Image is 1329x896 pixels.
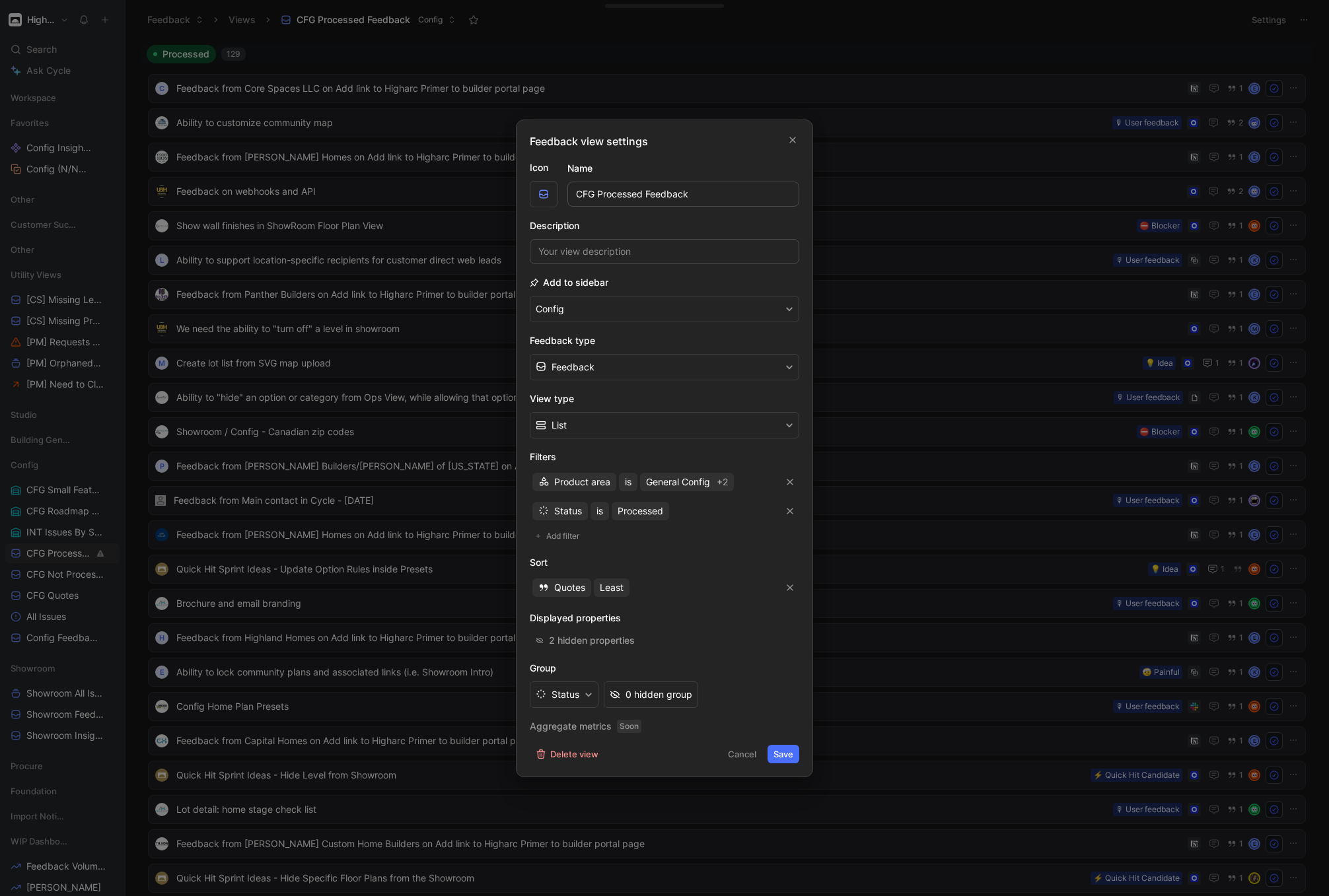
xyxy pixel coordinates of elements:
h2: Sort [530,555,799,570]
span: Soon [617,720,641,733]
h2: Add to sidebar [530,275,608,291]
h2: Name [567,160,593,176]
h2: Feedback type [530,333,799,349]
button: is [619,473,637,491]
div: 2 hidden properties [549,633,635,648]
button: is [591,502,609,520]
input: Your view name [567,182,799,207]
input: Your view description [530,239,799,264]
button: Config [530,296,799,322]
button: Feedback [530,354,799,380]
button: 2 hidden properties [530,631,641,650]
button: Save [768,745,799,763]
span: Add filter [546,530,581,543]
h2: Description [530,218,579,234]
button: List [530,412,799,438]
span: Least [600,580,624,596]
span: Quotes [554,580,585,596]
div: +2 [717,474,728,490]
span: is [596,503,603,519]
button: Add filter [530,528,587,544]
span: Status [554,503,582,519]
label: Icon [530,160,557,176]
button: Delete view [530,745,604,763]
h2: Feedback view settings [530,133,648,149]
div: 0 hidden group [626,687,692,703]
button: Cancel [722,745,762,763]
button: Quotes [532,578,591,597]
h2: View type [530,391,799,407]
button: Product area [532,473,616,491]
h2: Aggregate metrics [530,718,799,734]
span: General Config [646,474,710,490]
button: Status [532,502,588,520]
span: is [625,474,631,490]
button: Processed [612,502,669,520]
button: 0 hidden group [604,681,698,708]
h2: Filters [530,449,799,465]
button: Status [530,681,598,708]
span: Product area [554,474,610,490]
h2: Displayed properties [530,610,799,626]
button: General Config+2 [640,473,734,491]
span: Processed [618,503,663,519]
h2: Group [530,660,799,676]
span: Feedback [552,359,594,375]
button: Least [594,578,629,597]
